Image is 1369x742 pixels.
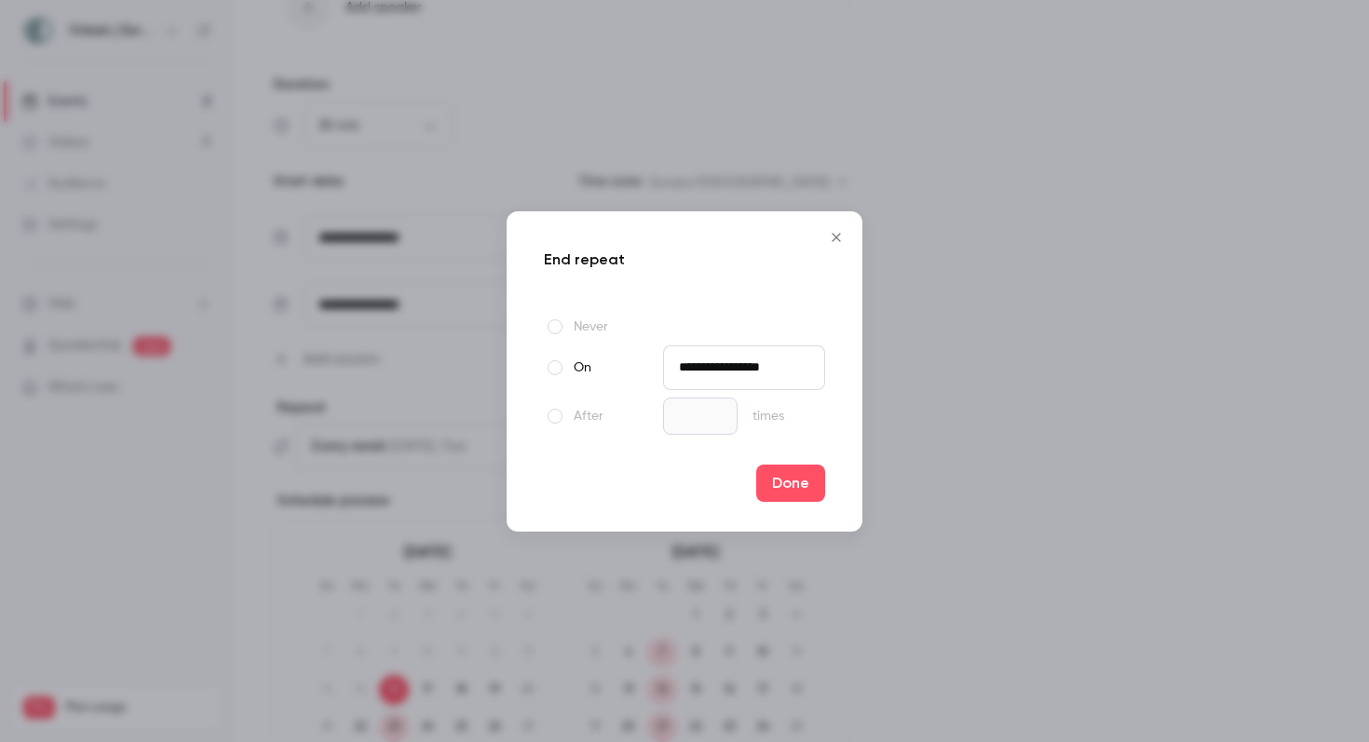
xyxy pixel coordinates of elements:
button: Close [818,219,855,256]
label: After [544,405,656,427]
label: On [544,357,656,379]
label: Never [544,316,656,338]
span: times [752,407,784,425]
p: End repeat [544,249,825,271]
input: Tue, February 17 2026 [663,345,825,390]
button: Done [756,465,825,502]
